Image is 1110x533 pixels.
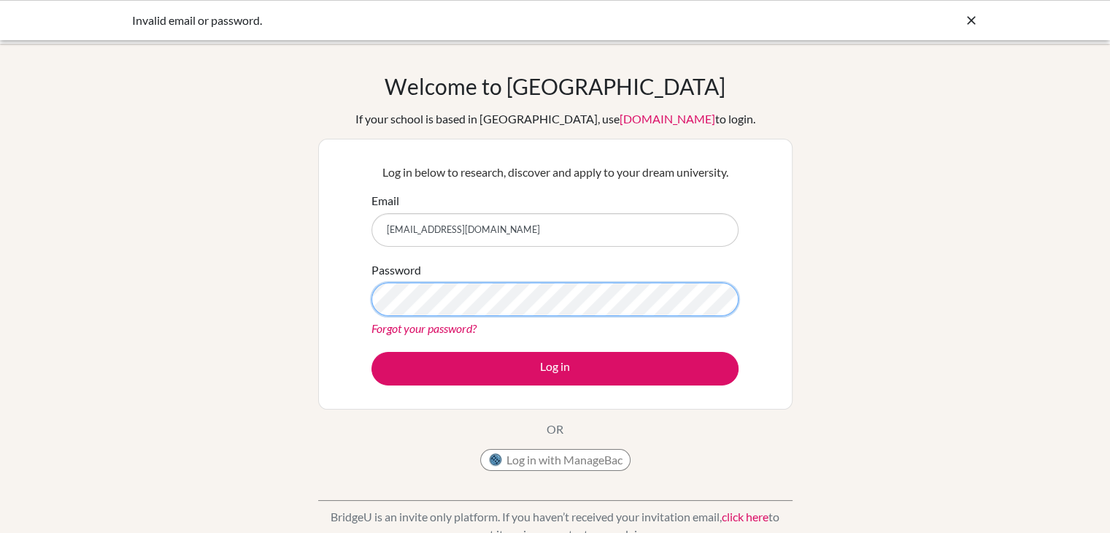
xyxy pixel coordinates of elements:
button: Log in [371,352,739,386]
a: [DOMAIN_NAME] [620,112,715,126]
p: Log in below to research, discover and apply to your dream university. [371,164,739,181]
a: Forgot your password? [371,321,477,335]
button: Log in with ManageBac [480,449,631,471]
p: OR [547,421,563,438]
div: If your school is based in [GEOGRAPHIC_DATA], use to login. [355,110,755,128]
label: Email [371,192,399,210]
label: Password [371,261,421,279]
h1: Welcome to [GEOGRAPHIC_DATA] [385,73,725,99]
div: Invalid email or password. [132,12,760,29]
a: click here [722,510,768,524]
